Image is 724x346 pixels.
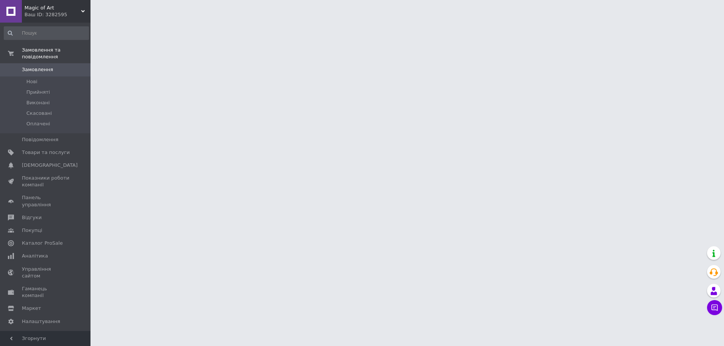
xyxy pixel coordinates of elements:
input: Пошук [4,26,89,40]
span: Маркет [22,305,41,312]
span: Каталог ProSale [22,240,63,247]
span: Товари та послуги [22,149,70,156]
span: Гаманець компанії [22,285,70,299]
span: Magic of Art [25,5,81,11]
span: Скасовані [26,110,52,117]
div: Ваш ID: 3282595 [25,11,90,18]
span: Замовлення та повідомлення [22,47,90,60]
span: Виконані [26,99,50,106]
span: Показники роботи компанії [22,175,70,188]
span: Налаштування [22,318,60,325]
button: Чат з покупцем [707,300,722,315]
span: Повідомлення [22,136,58,143]
span: [DEMOGRAPHIC_DATA] [22,162,78,169]
span: Замовлення [22,66,53,73]
span: Аналітика [22,253,48,259]
span: Відгуки [22,214,41,221]
span: Управління сайтом [22,266,70,279]
span: Оплачені [26,120,50,127]
span: Прийняті [26,89,50,96]
span: Панель управління [22,194,70,208]
span: Покупці [22,227,42,234]
span: Нові [26,78,37,85]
